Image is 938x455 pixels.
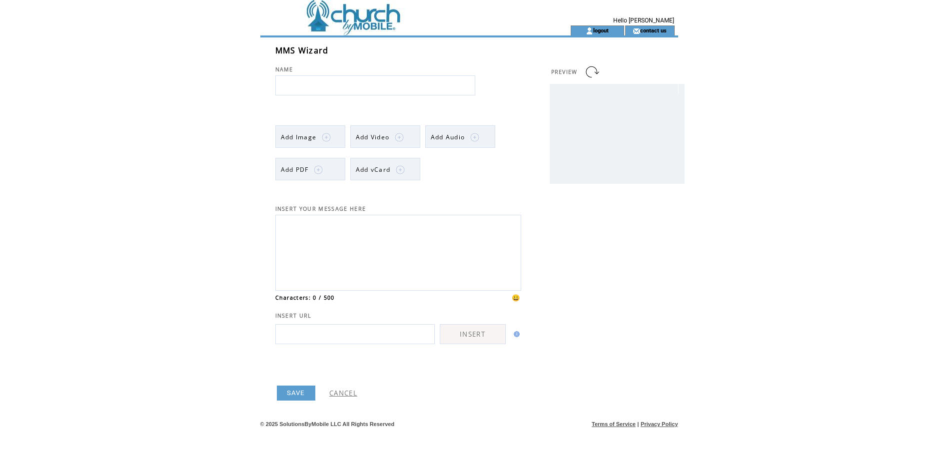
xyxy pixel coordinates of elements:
span: Add PDF [281,165,309,174]
span: Add Audio [431,133,465,141]
img: plus.png [322,133,331,142]
span: Add Video [356,133,390,141]
a: INSERT [440,324,506,344]
span: PREVIEW [551,68,578,75]
span: MMS Wizard [275,45,329,56]
a: Add Audio [425,125,495,148]
span: Add Image [281,133,317,141]
a: Privacy Policy [641,421,678,427]
span: Hello [PERSON_NAME] [613,17,674,24]
img: plus.png [395,133,404,142]
a: contact us [640,27,667,33]
span: | [637,421,639,427]
a: logout [593,27,609,33]
span: Characters: 0 / 500 [275,294,335,301]
img: plus.png [314,165,323,174]
a: Terms of Service [592,421,636,427]
a: Add Video [350,125,420,148]
a: Add vCard [350,158,420,180]
a: Add Image [275,125,345,148]
span: Add vCard [356,165,391,174]
span: 😀 [512,293,521,302]
span: INSERT URL [275,312,312,319]
span: © 2025 SolutionsByMobile LLC All Rights Reserved [260,421,395,427]
img: plus.png [470,133,479,142]
a: CANCEL [329,389,357,398]
img: plus.png [396,165,405,174]
img: contact_us_icon.gif [633,27,640,35]
img: account_icon.gif [586,27,593,35]
span: INSERT YOUR MESSAGE HERE [275,205,366,212]
span: NAME [275,66,293,73]
a: SAVE [277,386,315,401]
img: help.gif [511,331,520,337]
a: Add PDF [275,158,345,180]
